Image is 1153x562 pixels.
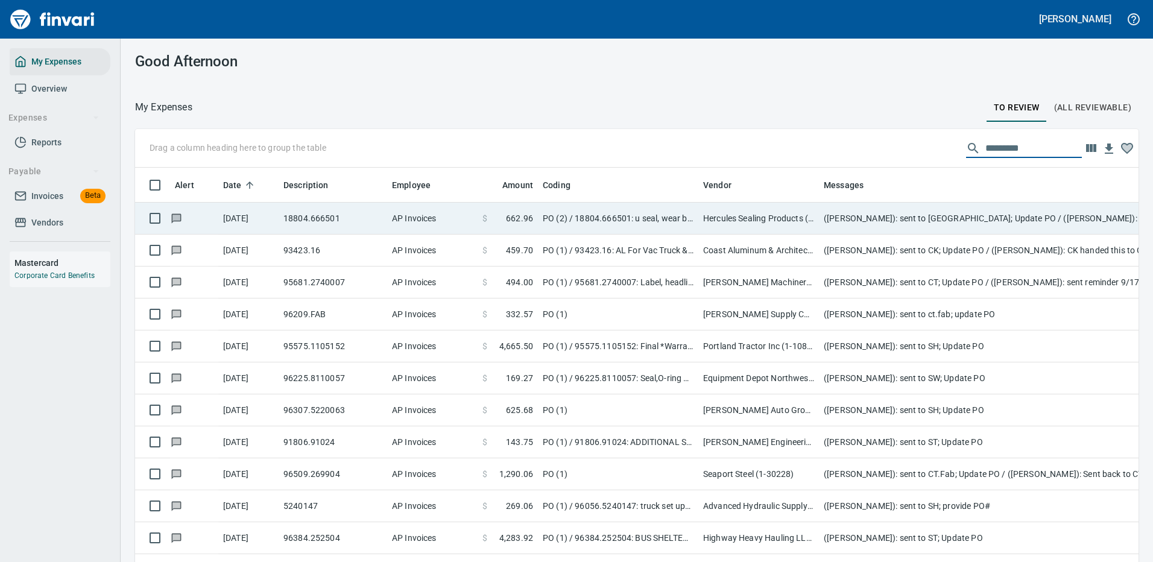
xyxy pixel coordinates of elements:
button: [PERSON_NAME] [1036,10,1114,28]
span: $ [482,436,487,448]
td: Portland Tractor Inc (1-10815) [698,330,819,362]
span: 662.96 [506,212,533,224]
span: Has messages [170,470,183,478]
span: Has messages [170,246,183,254]
span: Vendors [31,215,63,230]
td: AP Invoices [387,458,478,490]
span: $ [482,372,487,384]
td: [PERSON_NAME] Engineering Inc (1-10503) [698,426,819,458]
td: AP Invoices [387,298,478,330]
td: Advanced Hydraulic Supply Co. LLC (1-10020) [698,490,819,522]
span: Has messages [170,278,183,286]
p: My Expenses [135,100,192,115]
td: PO (1) / 96225.8110057: Seal,O-ring & Bolts / 1: Seal,O-ring & Bolts [538,362,698,394]
span: $ [482,404,487,416]
td: [DATE] [218,235,279,267]
span: Date [223,178,242,192]
td: PO (1) [538,298,698,330]
td: [PERSON_NAME] Auto Group (1-38308) [698,394,819,426]
td: AP Invoices [387,267,478,298]
span: $ [482,340,487,352]
button: Column choices favorited. Click to reset to default [1118,139,1136,157]
td: AP Invoices [387,203,478,235]
span: My Expenses [31,54,81,69]
td: PO (1) [538,394,698,426]
span: Coding [543,178,570,192]
td: [DATE] [218,522,279,554]
span: Has messages [170,406,183,414]
td: PO (1) / 96056.5240147: truck set up* / 1: Pipe truck set up [538,490,698,522]
span: Messages [824,178,864,192]
td: 96225.8110057 [279,362,387,394]
td: AP Invoices [387,235,478,267]
td: PO (1) [538,458,698,490]
span: Overview [31,81,67,96]
span: Has messages [170,214,183,222]
span: Vendor [703,178,731,192]
td: 5240147 [279,490,387,522]
td: 96209.FAB [279,298,387,330]
td: PO (1) / 91806.91024: ADDITIONAL Shoring End Panel Engineering / 1: ADDITIONAL Shoring End Panel ... [538,426,698,458]
span: Alert [175,178,194,192]
td: [PERSON_NAME] Supply Company (1-10645) [698,298,819,330]
span: Description [283,178,329,192]
p: Drag a column heading here to group the table [150,142,326,154]
span: Has messages [170,438,183,446]
td: 18804.666501 [279,203,387,235]
td: [DATE] [218,362,279,394]
button: Expenses [4,107,104,129]
span: $ [482,308,487,320]
span: 459.70 [506,244,533,256]
button: Payable [4,160,104,183]
span: $ [482,276,487,288]
td: Equipment Depot Northwest Inc (1-39255) [698,362,819,394]
td: AP Invoices [387,522,478,554]
span: Vendor [703,178,747,192]
td: AP Invoices [387,426,478,458]
span: Invoices [31,189,63,204]
a: Overview [10,75,110,103]
span: 625.68 [506,404,533,416]
td: [DATE] [218,426,279,458]
span: 1,290.06 [499,468,533,480]
nav: breadcrumb [135,100,192,115]
span: 269.06 [506,500,533,512]
td: 95681.2740007 [279,267,387,298]
span: $ [482,532,487,544]
span: Date [223,178,257,192]
img: Finvari [7,5,98,34]
span: Employee [392,178,446,192]
span: 494.00 [506,276,533,288]
span: Employee [392,178,431,192]
span: 169.27 [506,372,533,384]
td: AP Invoices [387,490,478,522]
span: Expenses [8,110,100,125]
span: $ [482,500,487,512]
td: PO (1) / 93423.16: AL For Vac Truck & Scrappers & Cat Walk for ([PERSON_NAME] Job Cost?) [538,235,698,267]
td: 96509.269904 [279,458,387,490]
span: Has messages [170,342,183,350]
span: To Review [994,100,1040,115]
span: Payable [8,164,100,179]
td: PO (1) / 95681.2740007: Label, headlight, decals* [538,267,698,298]
td: Coast Aluminum & Architectual Inc (1-22793) [698,235,819,267]
td: 93423.16 [279,235,387,267]
span: $ [482,212,487,224]
td: 96307.5220063 [279,394,387,426]
td: [DATE] [218,330,279,362]
td: [DATE] [218,490,279,522]
h5: [PERSON_NAME] [1039,13,1111,25]
span: Reports [31,135,62,150]
span: Has messages [170,374,183,382]
td: [DATE] [218,267,279,298]
td: AP Invoices [387,362,478,394]
span: $ [482,244,487,256]
a: Reports [10,129,110,156]
button: Choose columns to display [1082,139,1100,157]
td: 91806.91024 [279,426,387,458]
span: Amount [502,178,533,192]
span: 4,283.92 [499,532,533,544]
span: 4,665.50 [499,340,533,352]
span: Beta [80,189,106,203]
